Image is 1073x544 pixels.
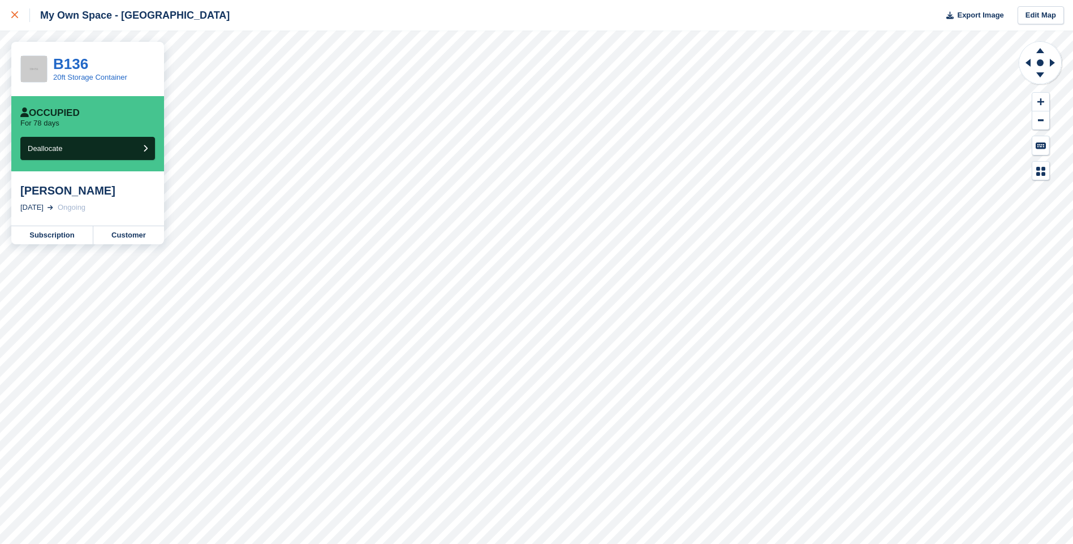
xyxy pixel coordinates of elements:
a: B136 [53,55,88,72]
div: [PERSON_NAME] [20,184,155,197]
a: Customer [93,226,164,244]
button: Map Legend [1032,162,1049,180]
button: Zoom In [1032,93,1049,111]
button: Keyboard Shortcuts [1032,136,1049,155]
div: Occupied [20,107,80,119]
span: Deallocate [28,144,62,153]
div: [DATE] [20,202,44,213]
p: For 78 days [20,119,59,128]
button: Export Image [940,6,1004,25]
img: 256x256-placeholder-a091544baa16b46aadf0b611073c37e8ed6a367829ab441c3b0103e7cf8a5b1b.png [21,56,47,82]
a: 20ft Storage Container [53,73,127,81]
span: Export Image [957,10,1003,21]
img: arrow-right-light-icn-cde0832a797a2874e46488d9cf13f60e5c3a73dbe684e267c42b8395dfbc2abf.svg [48,205,53,210]
div: My Own Space - [GEOGRAPHIC_DATA] [30,8,230,22]
button: Deallocate [20,137,155,160]
button: Zoom Out [1032,111,1049,130]
a: Subscription [11,226,93,244]
div: Ongoing [58,202,85,213]
a: Edit Map [1018,6,1064,25]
